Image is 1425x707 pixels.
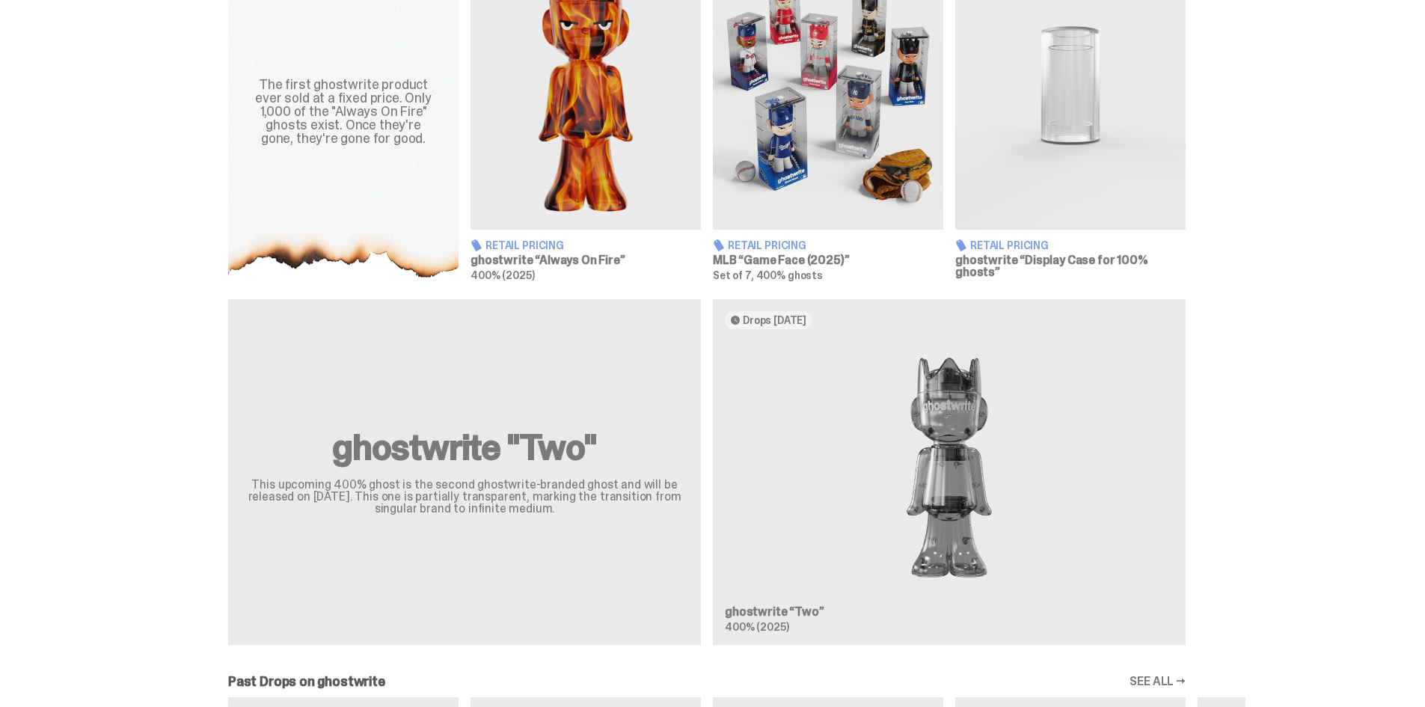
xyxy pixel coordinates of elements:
[246,78,441,145] div: The first ghostwrite product ever sold at a fixed price. Only 1,000 of the "Always On Fire" ghost...
[1130,676,1186,688] a: SEE ALL →
[713,254,943,266] h3: MLB “Game Face (2025)”
[725,606,1174,618] h3: ghostwrite “Two”
[743,314,806,326] span: Drops [DATE]
[246,479,683,515] p: This upcoming 400% ghost is the second ghostwrite-branded ghost and will be released on [DATE]. T...
[246,429,683,465] h2: ghostwrite "Two"
[471,254,701,266] h3: ghostwrite “Always On Fire”
[970,240,1049,251] span: Retail Pricing
[713,269,823,282] span: Set of 7, 400% ghosts
[485,240,564,251] span: Retail Pricing
[228,675,385,688] h2: Past Drops on ghostwrite
[725,341,1174,594] img: Two
[955,254,1186,278] h3: ghostwrite “Display Case for 100% ghosts”
[725,620,788,634] span: 400% (2025)
[471,269,534,282] span: 400% (2025)
[728,240,806,251] span: Retail Pricing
